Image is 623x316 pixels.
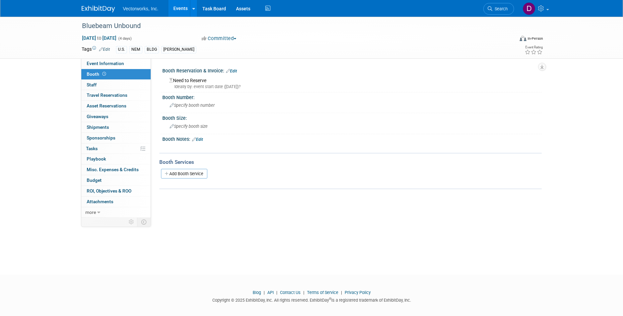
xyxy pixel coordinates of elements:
span: Specify booth number [170,103,215,108]
span: Staff [87,82,97,87]
a: Search [483,3,514,15]
span: more [85,210,96,215]
span: Misc. Expenses & Credits [87,167,139,172]
a: Edit [192,137,203,142]
span: Attachments [87,199,113,204]
a: Blog [253,290,261,295]
span: | [262,290,266,295]
a: Edit [99,47,110,52]
sup: ® [329,297,331,301]
span: Shipments [87,124,109,130]
span: to [96,35,102,41]
a: API [267,290,274,295]
span: Sponsorships [87,135,115,140]
a: Travel Reservations [81,90,151,100]
a: Shipments [81,122,151,132]
div: Booth Reservation & Invoice: [162,66,542,74]
span: ROI, Objectives & ROO [87,188,131,194]
td: Toggle Event Tabs [137,218,151,226]
a: Playbook [81,154,151,164]
span: Tasks [86,146,98,151]
div: Event Rating [525,46,543,49]
button: Committed [199,35,239,42]
img: Format-Inperson.png [520,36,526,41]
div: Booth Number: [162,92,542,101]
span: Event Information [87,61,124,66]
a: Event Information [81,58,151,69]
span: Asset Reservations [87,103,126,108]
a: Attachments [81,197,151,207]
td: Tags [82,46,110,53]
div: Booth Notes: [162,134,542,143]
td: Personalize Event Tab Strip [126,218,137,226]
div: [PERSON_NAME] [161,46,196,53]
span: Travel Reservations [87,92,127,98]
a: Edit [226,69,237,73]
span: Booth [87,71,107,77]
a: Asset Reservations [81,101,151,111]
div: NEM [129,46,142,53]
span: Budget [87,178,102,183]
a: Contact Us [280,290,301,295]
a: ROI, Objectives & ROO [81,186,151,196]
a: Add Booth Service [161,169,207,179]
span: [DATE] [DATE] [82,35,117,41]
a: Misc. Expenses & Credits [81,165,151,175]
span: Search [492,6,508,11]
span: Playbook [87,156,106,162]
div: BLDG [145,46,159,53]
img: ExhibitDay [82,6,115,12]
span: | [302,290,306,295]
a: Privacy Policy [345,290,371,295]
a: Staff [81,80,151,90]
span: Giveaways [87,114,108,119]
div: Ideally by: event start date ([DATE])? [169,84,537,90]
a: Booth [81,69,151,79]
a: more [81,207,151,218]
span: Specify booth size [170,124,208,129]
span: Booth not reserved yet [101,71,107,76]
span: | [339,290,344,295]
a: Sponsorships [81,133,151,143]
div: Need to Reserve [167,75,537,90]
a: Terms of Service [307,290,338,295]
img: Don Hall [523,2,535,15]
a: Tasks [81,143,151,154]
div: Bluebeam Unbound [80,20,504,32]
span: (4 days) [118,36,132,41]
a: Budget [81,175,151,186]
div: Booth Size: [162,113,542,121]
span: | [275,290,279,295]
div: U.S. [116,46,127,53]
div: Booth Services [159,159,542,166]
div: In-Person [527,36,543,41]
div: Event Format [475,35,543,45]
span: Vectorworks, Inc. [123,6,159,11]
a: Giveaways [81,111,151,122]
